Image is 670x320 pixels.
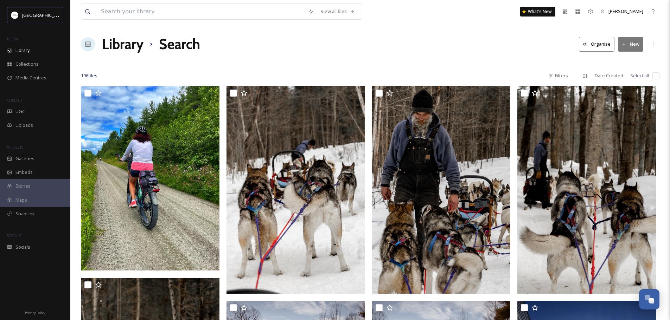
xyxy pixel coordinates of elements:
span: SnapLink [15,210,35,217]
a: View all files [317,5,358,18]
span: Socials [15,244,30,250]
span: Media Centres [15,74,46,81]
button: Organise [579,37,614,51]
a: Library [102,34,143,55]
a: Organise [579,37,618,51]
span: COLLECT [7,97,22,103]
span: SOCIALS [7,233,21,238]
span: [PERSON_NAME] [608,8,643,14]
span: Uploads [15,122,33,129]
input: Search your library [97,4,305,19]
span: Collections [15,61,39,67]
img: Winterdance-9.jpg [226,86,365,294]
span: Maps [15,197,27,203]
span: Select all [630,72,649,79]
span: [GEOGRAPHIC_DATA] [22,12,66,18]
span: MEDIA [7,36,19,41]
span: Galleries [15,155,34,162]
a: Privacy Policy [25,308,45,316]
h1: Search [159,34,200,55]
span: UGC [15,108,25,115]
span: Stories [15,183,31,189]
img: Winterdance-5 copy.jpg [517,86,656,294]
span: 196 file s [81,72,97,79]
button: Open Chat [639,289,659,309]
a: What's New [520,7,555,17]
span: Privacy Policy [25,311,45,315]
img: Frame%2013.png [11,12,18,19]
span: Library [15,47,30,54]
span: Embeds [15,169,33,176]
a: [PERSON_NAME] [597,5,647,18]
span: WIDGETS [7,144,23,150]
img: RialTrailEbike.JPG [81,86,219,270]
div: Filters [545,69,572,83]
img: Winterdance-8.jpg [372,86,511,294]
div: Date Created [591,69,627,83]
button: New [618,37,643,51]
